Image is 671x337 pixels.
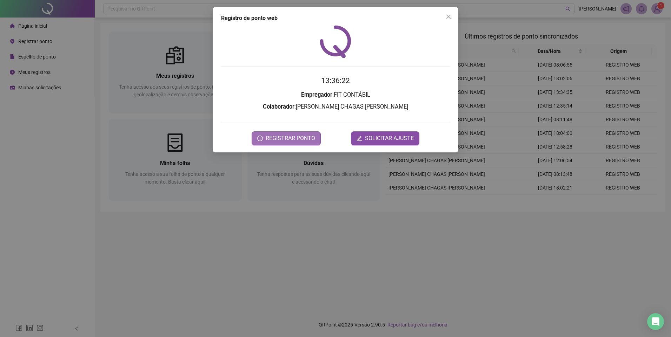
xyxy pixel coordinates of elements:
span: REGISTRAR PONTO [266,134,315,143]
span: clock-circle [257,136,263,141]
span: edit [357,136,362,141]
button: editSOLICITAR AJUSTE [351,131,419,145]
span: SOLICITAR AJUSTE [365,134,414,143]
h3: : [PERSON_NAME] CHAGAS [PERSON_NAME] [221,102,450,111]
strong: Colaborador [263,103,294,110]
time: 13:36:22 [321,76,350,85]
img: QRPoint [320,25,351,58]
div: Open Intercom Messenger [647,313,664,330]
h3: : FIT CONTÁBIL [221,90,450,99]
span: close [446,14,451,20]
button: REGISTRAR PONTO [252,131,321,145]
div: Registro de ponto web [221,14,450,22]
strong: Empregador [301,91,332,98]
button: Close [443,11,454,22]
